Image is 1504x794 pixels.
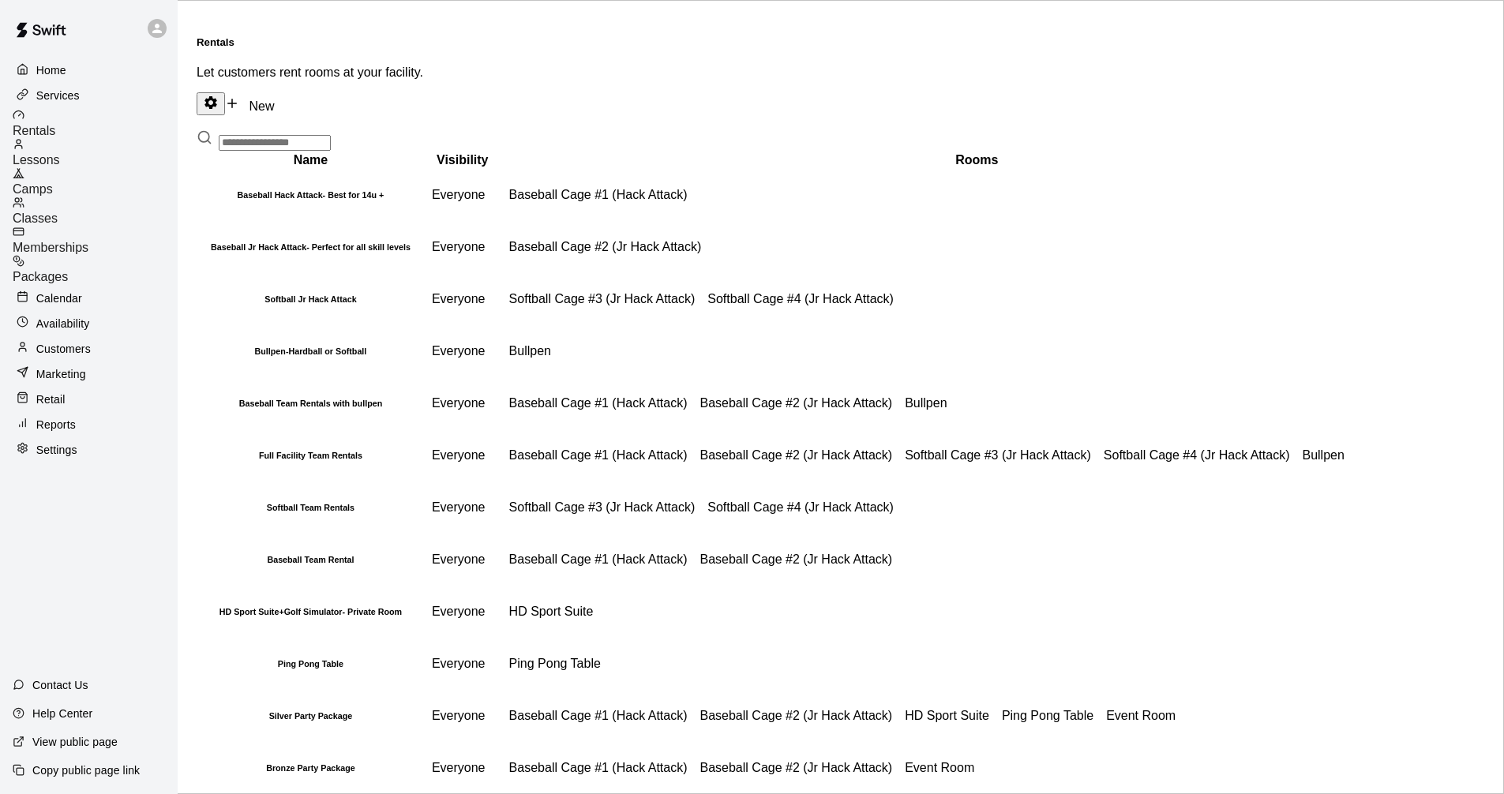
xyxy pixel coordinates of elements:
a: Settings [13,438,165,462]
span: Softball Cage #4 (Jr Hack Attack) [707,500,894,514]
p: Let customers rent rooms at your facility. [197,66,1485,80]
a: Memberships [13,226,178,255]
h6: Softball Jr Hack Attack [199,294,422,304]
h6: Baseball Jr Hack Attack- Perfect for all skill levels [199,242,422,252]
a: Retail [13,388,165,411]
a: New [225,99,274,113]
h6: HD Sport Suite+Golf Simulator- Private Room [199,607,422,616]
div: This service is visible to all of your customers [426,605,500,619]
span: Baseball Cage #2 (Jr Hack Attack) [700,396,893,410]
p: Marketing [36,366,86,382]
div: Lessons [13,138,178,167]
span: Softball Cage #3 (Jr Hack Attack) [905,448,1091,462]
div: This service is visible to all of your customers [426,761,500,775]
b: Visibility [437,153,489,167]
span: Classes [13,212,58,225]
a: Calendar [13,287,165,310]
div: This service is visible to all of your customers [426,188,500,202]
span: Everyone [426,552,492,566]
a: Availability [13,312,165,335]
div: This service is visible to all of your customers [426,552,500,567]
span: Everyone [426,605,492,618]
h6: Baseball Team Rentals with bullpen [199,399,422,408]
h6: Silver Party Package [199,711,422,721]
span: Bullpen [509,344,551,358]
h6: Baseball Hack Attack- Best for 14u + [199,190,422,200]
span: Ping Pong Table [1002,709,1093,722]
span: Baseball Cage #2 (Jr Hack Attack) [700,552,893,566]
span: Everyone [426,188,492,201]
span: Everyone [426,344,492,358]
span: Baseball Cage #1 (Hack Attack) [509,552,688,566]
h6: Ping Pong Table [199,659,422,669]
span: Everyone [426,709,492,722]
span: Baseball Cage #2 (Jr Hack Attack) [509,240,702,253]
span: Baseball Cage #1 (Hack Attack) [509,396,688,410]
span: Bullpen [1302,448,1344,462]
p: Home [36,62,66,78]
span: Everyone [426,500,492,514]
span: Baseball Cage #1 (Hack Attack) [509,188,688,201]
h6: Full Facility Team Rentals [199,451,422,460]
div: Packages [13,255,178,284]
span: Softball Cage #3 (Jr Hack Attack) [509,292,696,305]
span: Everyone [426,761,492,774]
span: Packages [13,270,68,283]
p: Customers [36,341,91,357]
span: HD Sport Suite [905,709,989,722]
h6: Softball Team Rentals [199,503,422,512]
span: Camps [13,182,53,196]
div: This service is visible to all of your customers [426,292,500,306]
p: Reports [36,417,76,433]
p: Copy public page link [32,762,140,778]
p: View public page [32,734,118,750]
a: Marketing [13,362,165,386]
a: Services [13,84,165,107]
span: HD Sport Suite [509,605,594,618]
span: Softball Cage #3 (Jr Hack Attack) [509,500,696,514]
a: Rentals [13,109,178,138]
span: Memberships [13,241,88,254]
a: Home [13,58,165,82]
span: Softball Cage #4 (Jr Hack Attack) [707,292,894,305]
span: Softball Cage #4 (Jr Hack Attack) [1104,448,1290,462]
span: Everyone [426,448,492,462]
div: This service is visible to all of your customers [426,709,500,723]
span: Baseball Cage #2 (Jr Hack Attack) [700,709,893,722]
div: This service is visible to all of your customers [426,657,500,671]
span: Lessons [13,153,60,167]
button: Rental settings [197,92,225,115]
div: This service is visible to all of your customers [426,344,500,358]
span: Baseball Cage #1 (Hack Attack) [509,448,688,462]
div: This service is visible to all of your customers [426,396,500,410]
span: Event Room [905,761,974,774]
span: Baseball Cage #1 (Hack Attack) [509,761,688,774]
div: This service is visible to all of your customers [426,500,500,515]
p: Help Center [32,706,92,721]
a: Customers [13,337,165,361]
span: Bullpen [905,396,947,410]
b: Rooms [955,153,998,167]
span: Event Room [1106,709,1176,722]
b: Name [294,153,328,167]
h6: Bullpen-Hardball or Softball [199,346,422,356]
a: Camps [13,167,178,197]
div: This service is visible to all of your customers [426,240,500,254]
p: Retail [36,391,66,407]
span: Baseball Cage #1 (Hack Attack) [509,709,688,722]
a: Reports [13,413,165,436]
a: Classes [13,197,178,226]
